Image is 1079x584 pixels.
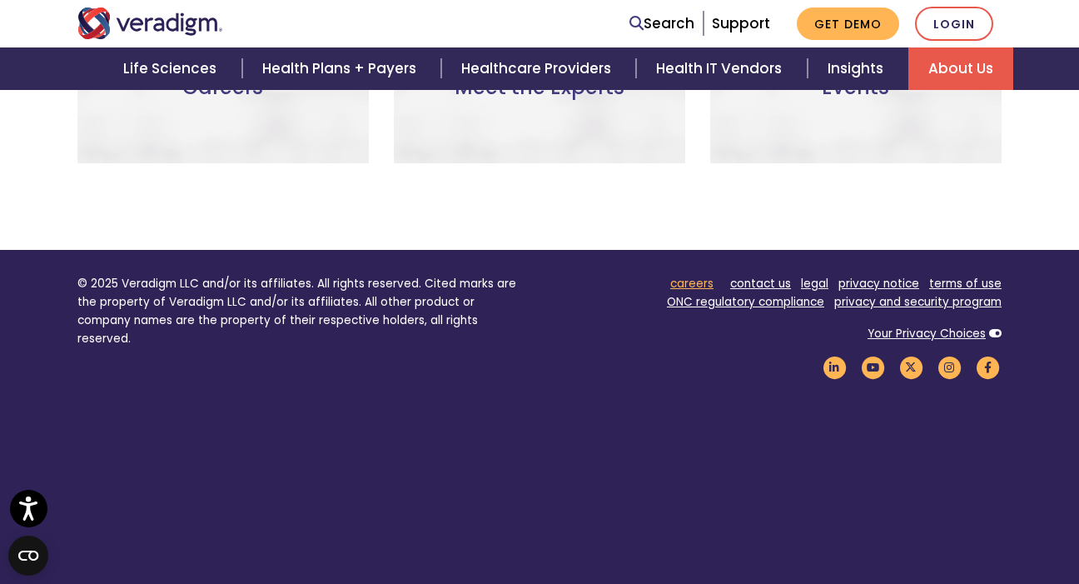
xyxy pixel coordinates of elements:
a: Healthcare Providers [441,47,636,90]
a: contact us [730,276,791,292]
h3: Meet the Experts [407,76,672,124]
p: © 2025 Veradigm LLC and/or its affiliates. All rights reserved. Cited marks are the property of V... [77,275,527,347]
a: Life Sciences [103,47,241,90]
button: Open CMP widget [8,536,48,576]
a: Insights [808,47,908,90]
iframe: Drift Chat Widget [759,481,1059,564]
a: Login [915,7,993,41]
a: Support [712,13,770,33]
a: terms of use [929,276,1002,292]
a: Your Privacy Choices [868,326,986,342]
a: Veradigm LinkedIn Link [820,359,848,375]
a: Veradigm Instagram Link [935,359,963,375]
a: Health Plans + Payers [242,47,441,90]
a: careers [670,276,714,292]
a: legal [801,276,828,292]
a: Get Demo [797,7,899,40]
a: privacy and security program [834,294,1002,310]
a: ONC regulatory compliance [667,294,824,310]
h3: Events [723,76,988,124]
a: About Us [908,47,1013,90]
a: privacy notice [838,276,919,292]
img: Veradigm logo [77,7,223,39]
a: Veradigm YouTube Link [858,359,887,375]
a: Search [629,12,694,35]
a: Veradigm Facebook Link [973,359,1002,375]
h3: Careers [91,76,356,124]
a: Health IT Vendors [636,47,807,90]
a: Veradigm Twitter Link [897,359,925,375]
